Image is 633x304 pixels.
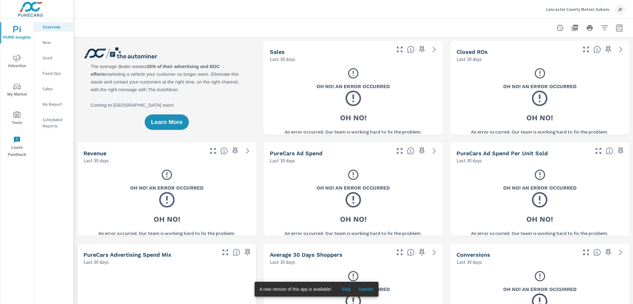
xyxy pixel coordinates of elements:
[339,286,354,292] span: Skip
[285,229,422,237] p: An error occurred. Our team is working hard to fix the problem.
[34,53,73,62] div: Used
[83,251,171,258] h5: PureCars Advertising Spend Mix
[43,101,68,107] p: My Report
[145,114,189,130] button: Learn More
[243,247,253,257] span: Save this to your personalized report
[569,22,581,34] button: "Export Report to PDF"
[417,45,427,54] span: Save this to your personalized report
[471,229,608,237] p: An error occurred. Our team is working hard to fix the problem.
[270,251,342,258] h5: Average 30 Days Shoppers
[503,286,576,293] h3: Oh No! An Error Occurred
[2,26,32,41] span: PURE Insights
[316,83,390,90] h3: Oh No! An Error Occurred
[614,4,626,15] div: JF
[340,113,367,123] h3: Oh No!
[130,184,204,191] h3: Oh No! An Error Occurred
[395,146,405,156] button: Make Fullscreen
[270,49,285,55] h5: Sales
[616,45,626,54] a: See more details in report
[208,146,218,156] button: Make Fullscreen
[0,19,34,161] div: nav menu
[616,146,626,156] span: Save this to your personalized report
[593,249,601,256] span: The number of dealer-specified goals completed by a visitor. [Source: This data is provided by th...
[429,247,439,257] a: See more details in report
[270,55,295,63] p: Last 30 days
[34,38,73,47] div: New
[43,24,68,30] p: Overview
[603,247,613,257] span: Save this to your personalized report
[407,46,414,53] span: Number of vehicles sold by the dealership over the selected date range. [Source: This data is sou...
[429,45,439,54] a: See more details in report
[526,113,553,123] h3: Oh No!
[526,214,553,225] h3: Oh No!
[417,247,427,257] span: Save this to your personalized report
[2,111,32,126] span: Tools
[356,284,376,294] button: Update
[581,45,591,54] button: Make Fullscreen
[2,54,32,70] span: Advertise
[336,284,356,294] button: Skip
[429,146,439,156] a: See more details in report
[457,258,482,266] p: Last 30 days
[43,86,68,92] p: Sales
[98,229,236,237] p: An error occurred. Our team is working hard to fix the problem.
[603,45,613,54] span: Save this to your personalized report
[285,128,422,135] p: An error occurred. Our team is working hard to fix the problem.
[43,39,68,45] p: New
[2,136,32,158] span: Leave Feedback
[359,286,373,292] span: Update
[395,247,405,257] button: Make Fullscreen
[503,184,576,191] h3: Oh No! An Error Occurred
[43,55,68,61] p: Used
[457,49,488,55] h5: Closed ROs
[457,251,490,258] h5: Conversions
[83,157,109,164] p: Last 30 days
[606,147,613,155] span: Average cost of advertising per each vehicle sold at the dealer over the selected date range. The...
[598,22,611,34] button: Apply Filters
[584,22,596,34] button: Print Report
[270,258,295,266] p: Last 30 days
[340,214,367,225] h3: Oh No!
[233,249,240,256] span: This table looks at how you compare to the amount of budget you spend per channel as opposed to y...
[593,46,601,53] span: Number of Repair Orders Closed by the selected dealership group over the selected time range. [So...
[581,247,591,257] button: Make Fullscreen
[546,6,610,12] p: Lancaster County Motors Subaru
[260,287,332,292] span: A new version of this app is available!
[243,146,253,156] a: See more details in report
[43,70,68,76] p: Fixed Ops
[43,117,68,129] p: Scheduled Reports
[471,128,608,135] p: An error occurred. Our team is working hard to fix the problem.
[616,247,626,257] a: See more details in report
[417,146,427,156] span: Save this to your personalized report
[34,115,73,131] div: Scheduled Reports
[457,150,548,156] h5: PureCars Ad Spend Per Unit Sold
[220,247,230,257] button: Make Fullscreen
[457,55,482,63] p: Last 30 days
[457,157,482,164] p: Last 30 days
[220,147,228,155] span: Total sales revenue over the selected date range. [Source: This data is sourced from the dealer’s...
[407,147,414,155] span: Total cost of media for all PureCars channels for the selected dealership group over the selected...
[34,22,73,32] div: Overview
[151,119,182,125] span: Learn More
[34,84,73,93] div: Sales
[154,214,180,225] h3: Oh No!
[407,249,414,256] span: A rolling 30 day total of daily Shoppers on the dealership website, averaged over the selected da...
[395,45,405,54] button: Make Fullscreen
[270,150,322,156] h5: PureCars Ad Spend
[34,100,73,109] div: My Report
[613,22,626,34] button: Select Date Range
[316,184,390,191] h3: Oh No! An Error Occurred
[83,150,106,156] h5: Revenue
[593,146,603,156] button: Make Fullscreen
[34,69,73,78] div: Fixed Ops
[83,258,109,266] p: Last 30 days
[2,83,32,98] span: My Market
[270,157,295,164] p: Last 30 days
[230,146,240,156] span: Save this to your personalized report
[503,83,576,90] h3: Oh No! An Error Occurred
